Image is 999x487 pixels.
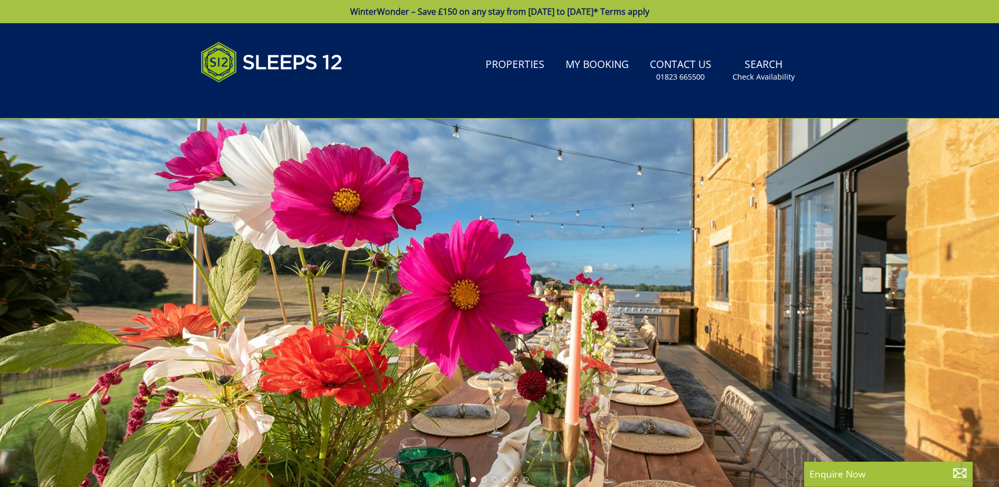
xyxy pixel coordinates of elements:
[646,53,716,87] a: Contact Us01823 665500
[481,53,549,77] a: Properties
[656,72,705,82] small: 01823 665500
[201,36,343,89] img: Sleeps 12
[733,72,795,82] small: Check Availability
[561,53,633,77] a: My Booking
[809,467,967,481] p: Enquire Now
[728,53,799,87] a: SearchCheck Availability
[195,95,306,104] iframe: Customer reviews powered by Trustpilot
